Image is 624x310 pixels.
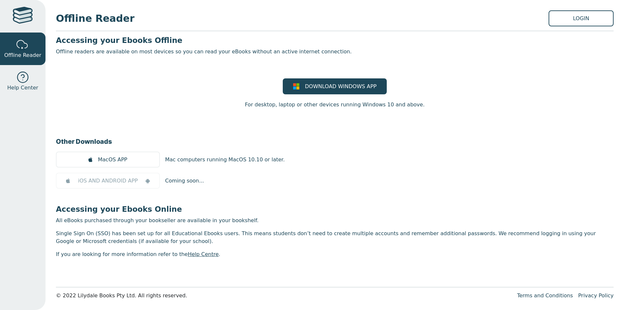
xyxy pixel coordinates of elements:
a: LOGIN [549,10,614,26]
p: Offline readers are available on most devices so you can read your eBooks without an active inter... [56,48,614,56]
p: For desktop, laptop or other devices running Windows 10 and above. [245,101,424,109]
p: Coming soon... [165,177,204,185]
span: DOWNLOAD WINDOWS APP [305,83,376,90]
h3: Other Downloads [56,137,614,146]
h3: Accessing your Ebooks Offline [56,35,614,45]
a: MacOS APP [56,152,160,168]
span: Help Center [7,84,38,92]
p: Single Sign On (SSO) has been set up for all Educational Ebooks users. This means students don’t ... [56,230,614,245]
p: All eBooks purchased through your bookseller are available in your bookshelf. [56,217,614,224]
p: If you are looking for more information refer to the . [56,250,614,258]
span: iOS AND ANDROID APP [78,177,138,185]
span: Offline Reader [56,11,549,26]
div: © 2022 Lilydale Books Pty Ltd. All rights reserved. [56,292,512,300]
span: Offline Reader [4,51,41,59]
a: DOWNLOAD WINDOWS APP [283,78,387,94]
a: Privacy Policy [578,292,614,299]
p: Mac computers running MacOS 10.10 or later. [165,156,285,164]
a: Help Centre [188,251,219,257]
h3: Accessing your Ebooks Online [56,204,614,214]
span: MacOS APP [98,156,127,164]
a: Terms and Conditions [517,292,573,299]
